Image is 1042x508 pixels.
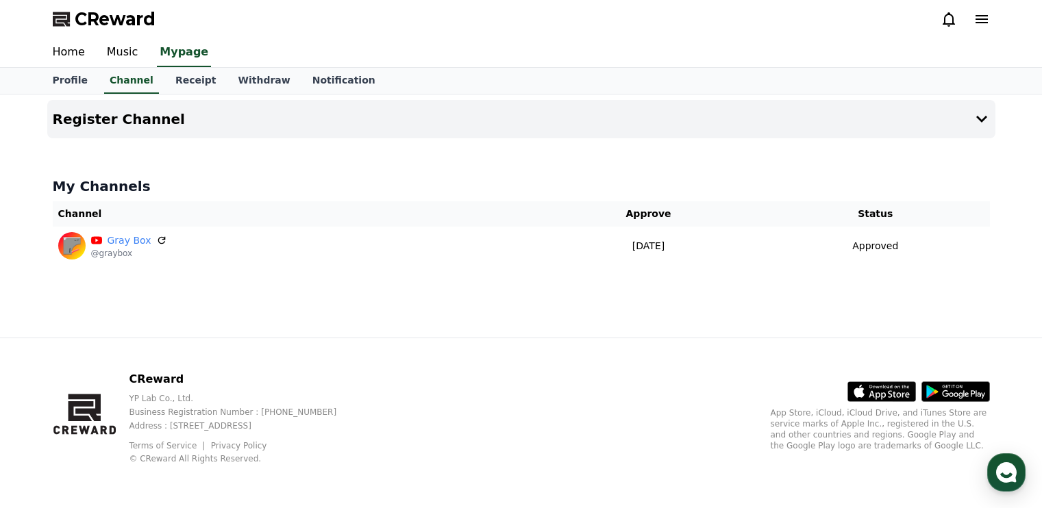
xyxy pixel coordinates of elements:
[47,100,995,138] button: Register Channel
[129,420,358,431] p: Address : [STREET_ADDRESS]
[129,371,358,388] p: CReward
[96,38,149,67] a: Music
[91,248,168,259] p: @graybox
[301,68,386,94] a: Notification
[771,407,990,451] p: App Store, iCloud, iCloud Drive, and iTunes Store are service marks of Apple Inc., registered in ...
[53,112,185,127] h4: Register Channel
[129,407,358,418] p: Business Registration Number : [PHONE_NUMBER]
[157,38,211,67] a: Mypage
[541,239,756,253] p: [DATE]
[129,453,358,464] p: © CReward All Rights Reserved.
[104,68,159,94] a: Channel
[75,8,156,30] span: CReward
[227,68,301,94] a: Withdraw
[108,233,151,248] a: Gray Box
[852,239,898,253] p: Approved
[164,68,227,94] a: Receipt
[53,8,156,30] a: CReward
[42,38,96,67] a: Home
[536,201,761,227] th: Approve
[129,393,358,404] p: YP Lab Co., Ltd.
[211,441,267,450] a: Privacy Policy
[761,201,989,227] th: Status
[53,177,990,196] h4: My Channels
[53,201,536,227] th: Channel
[42,68,99,94] a: Profile
[129,441,207,450] a: Terms of Service
[58,232,86,259] img: Gray Box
